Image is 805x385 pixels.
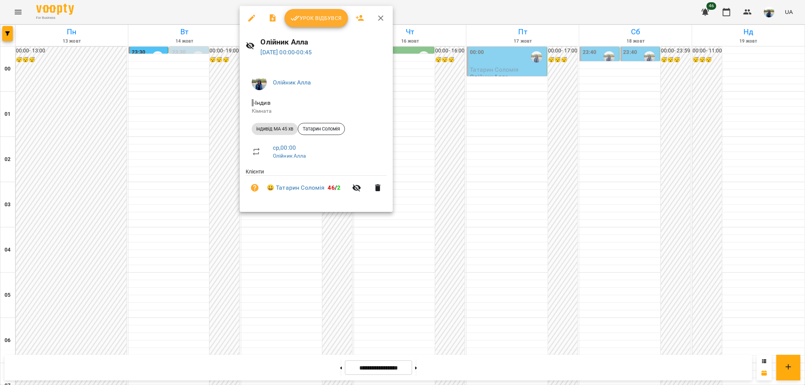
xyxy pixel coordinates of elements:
[328,184,341,191] b: /
[291,14,342,23] span: Урок відбувся
[246,168,387,203] ul: Клієнти
[246,179,264,197] button: Візит ще не сплачено. Додати оплату?
[337,184,340,191] span: 2
[273,79,311,86] a: Олійник Алла
[252,126,298,132] span: індивід МА 45 хв
[252,75,267,90] img: 79bf113477beb734b35379532aeced2e.jpg
[285,9,348,27] button: Урок відбувся
[261,49,312,56] a: [DATE] 00:00-00:45
[273,144,296,151] a: ср , 00:00
[298,123,345,135] div: Татарин Соломія
[298,126,345,132] span: Татарин Соломія
[328,184,335,191] span: 46
[267,183,325,192] a: 😀 Татарин Соломія
[273,153,306,159] a: Олійник Алла
[261,36,387,48] h6: Олійник Алла
[252,107,381,115] p: Кімната
[252,99,272,106] span: - Індив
